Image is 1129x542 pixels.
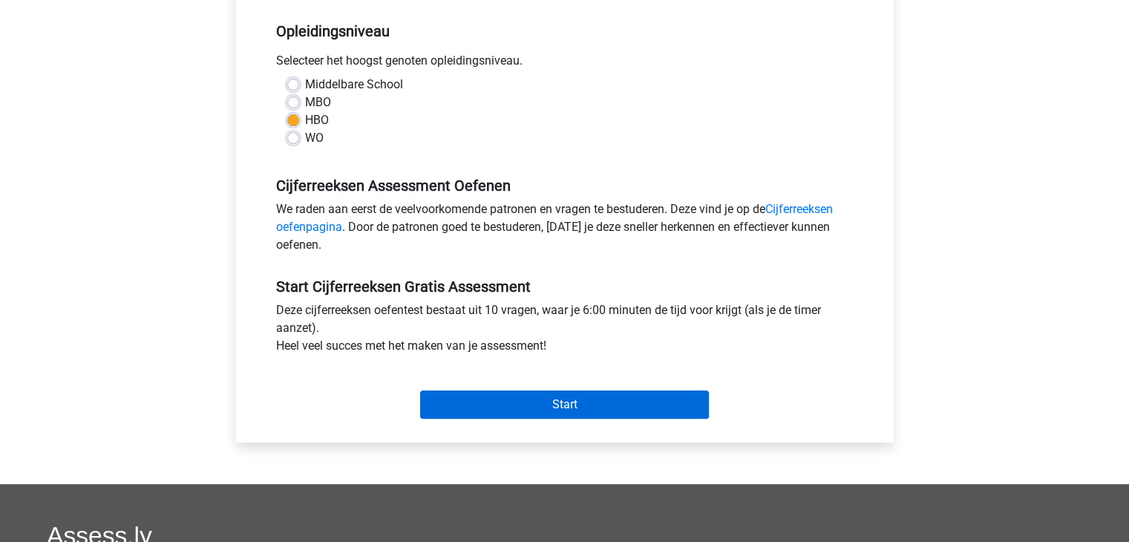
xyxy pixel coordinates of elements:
div: We raden aan eerst de veelvoorkomende patronen en vragen te bestuderen. Deze vind je op de . Door... [265,200,865,260]
label: HBO [305,111,329,129]
h5: Start Cijferreeksen Gratis Assessment [276,278,854,296]
h5: Opleidingsniveau [276,16,854,46]
label: WO [305,129,324,147]
div: Selecteer het hoogst genoten opleidingsniveau. [265,52,865,76]
label: MBO [305,94,331,111]
label: Middelbare School [305,76,403,94]
input: Start [420,391,709,419]
div: Deze cijferreeksen oefentest bestaat uit 10 vragen, waar je 6:00 minuten de tijd voor krijgt (als... [265,301,865,361]
h5: Cijferreeksen Assessment Oefenen [276,177,854,195]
